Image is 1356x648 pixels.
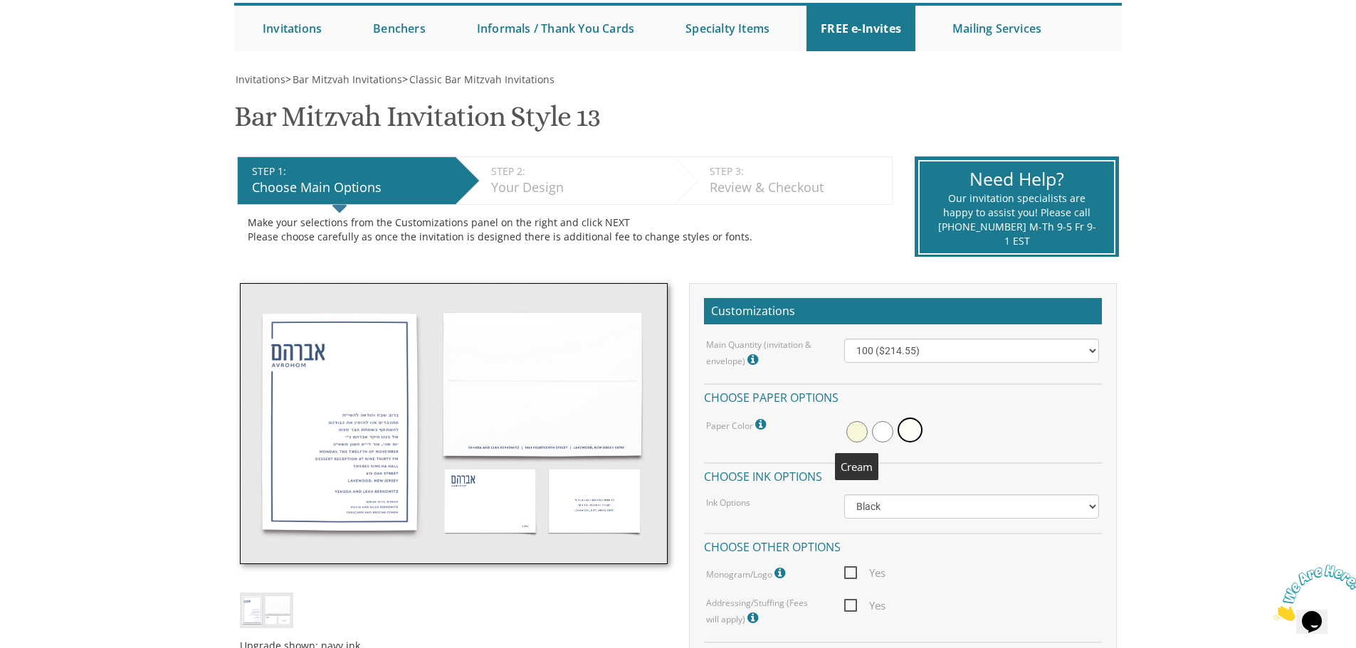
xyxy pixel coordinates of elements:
a: Informals / Thank You Cards [463,6,648,51]
div: STEP 2: [491,164,667,179]
div: Our invitation specialists are happy to assist you! Please call [PHONE_NUMBER] M-Th 9-5 Fr 9-1 EST [937,191,1096,248]
div: Your Design [491,179,667,197]
a: Invitations [234,73,285,86]
span: Invitations [236,73,285,86]
h4: Choose other options [704,533,1102,558]
label: Addressing/Stuffing (Fees will apply) [706,597,823,627]
label: Monogram/Logo [706,564,789,583]
h2: Customizations [704,298,1102,325]
div: STEP 3: [710,164,885,179]
a: Benchers [359,6,440,51]
div: Need Help? [937,166,1096,192]
span: > [285,73,402,86]
a: Invitations [248,6,336,51]
a: Classic Bar Mitzvah Invitations [408,73,555,86]
div: STEP 1: [252,164,448,179]
div: Review & Checkout [710,179,885,197]
span: Bar Mitzvah Invitations [293,73,402,86]
img: bminv-thumb-13.jpg [240,283,668,565]
div: Make your selections from the Customizations panel on the right and click NEXT Please choose care... [248,216,882,244]
a: FREE e-Invites [806,6,915,51]
a: Bar Mitzvah Invitations [291,73,402,86]
h4: Choose paper options [704,383,1102,408]
span: Classic Bar Mitzvah Invitations [409,73,555,86]
a: Specialty Items [671,6,784,51]
iframe: chat widget [1268,559,1356,627]
img: bminv-thumb-13.jpg [240,593,293,627]
img: Chat attention grabber [6,6,94,62]
label: Main Quantity (invitation & envelope) [706,339,823,369]
h4: Choose ink options [704,462,1102,487]
span: Yes [844,597,885,615]
div: Choose Main Options [252,179,448,197]
a: Mailing Services [938,6,1056,51]
h1: Bar Mitzvah Invitation Style 13 [234,101,600,143]
span: > [402,73,555,86]
span: Yes [844,564,885,582]
label: Ink Options [706,496,750,509]
label: Paper Color [706,415,769,434]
